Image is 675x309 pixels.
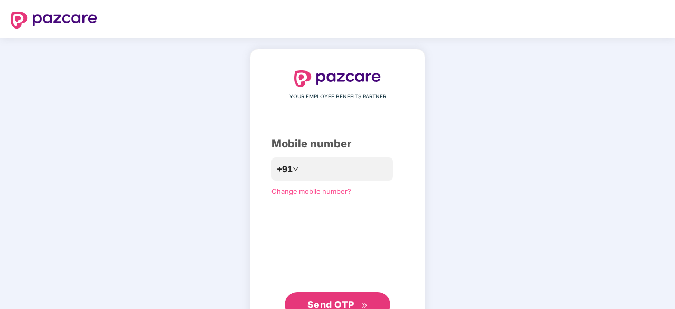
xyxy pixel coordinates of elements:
span: +91 [277,163,293,176]
div: Mobile number [271,136,404,152]
img: logo [294,70,381,87]
span: double-right [361,302,368,309]
a: Change mobile number? [271,187,351,195]
img: logo [11,12,97,29]
span: YOUR EMPLOYEE BENEFITS PARTNER [289,92,386,101]
span: down [293,166,299,172]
